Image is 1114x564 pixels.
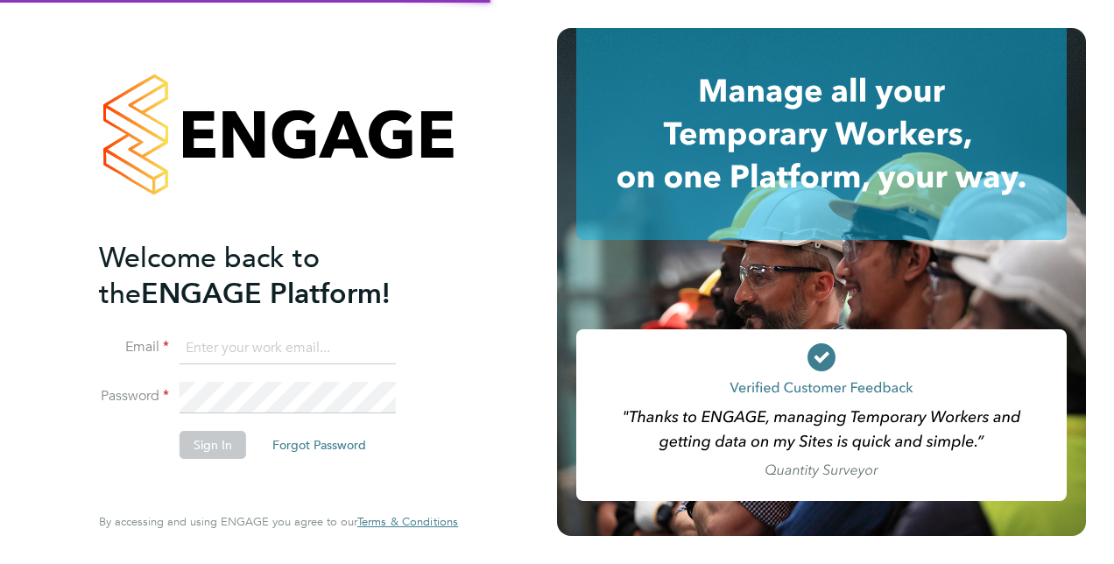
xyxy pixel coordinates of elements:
[99,387,169,405] label: Password
[357,515,458,529] a: Terms & Conditions
[99,338,169,356] label: Email
[99,240,441,312] h2: ENGAGE Platform!
[99,241,320,311] span: Welcome back to the
[357,514,458,529] span: Terms & Conditions
[180,333,396,364] input: Enter your work email...
[258,431,380,459] button: Forgot Password
[180,431,246,459] button: Sign In
[99,514,458,529] span: By accessing and using ENGAGE you agree to our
